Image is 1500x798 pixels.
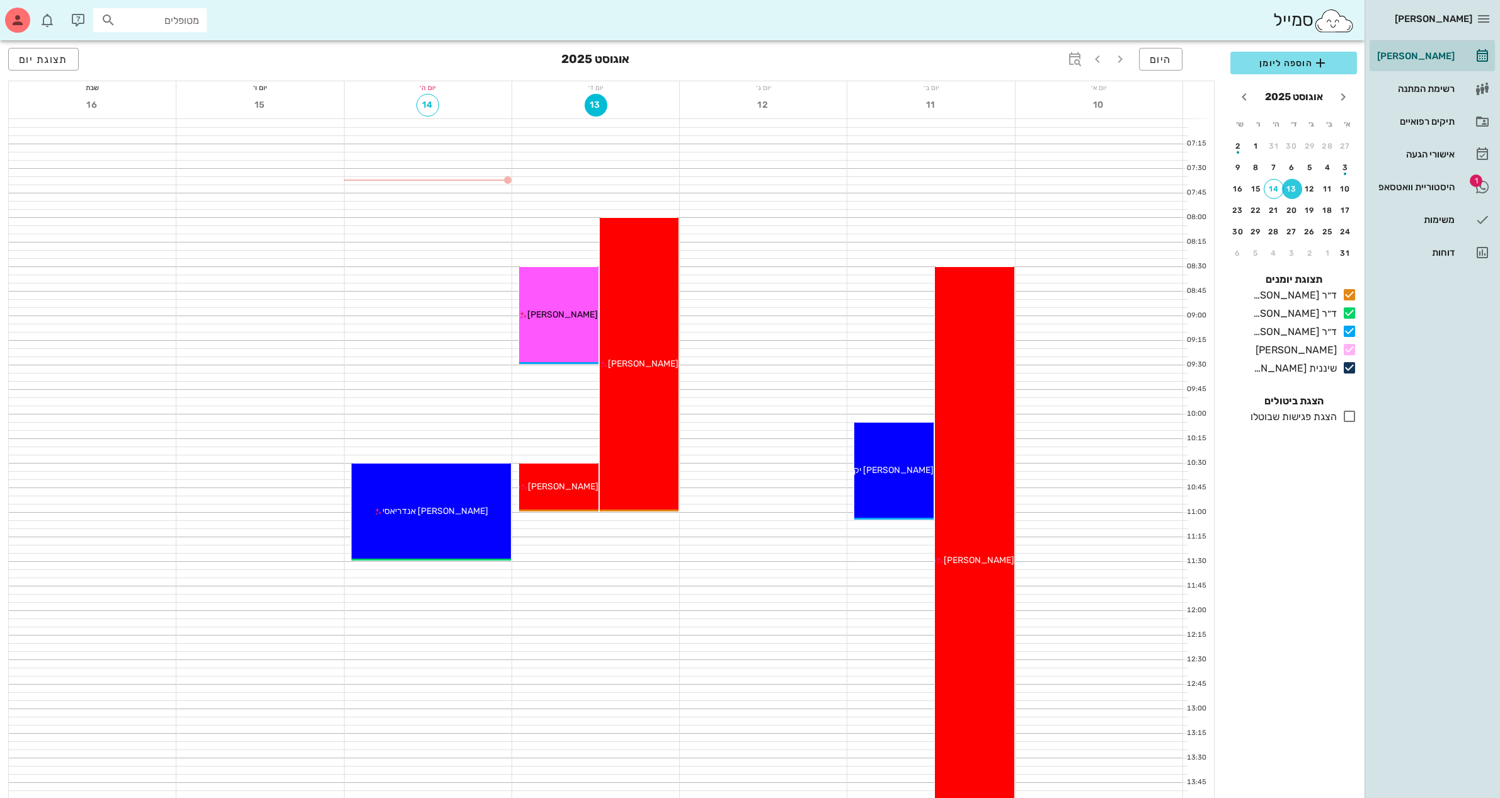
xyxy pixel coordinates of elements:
[1318,185,1338,193] div: 11
[1183,581,1209,591] div: 11:45
[680,81,847,94] div: יום ג׳
[1251,343,1337,358] div: [PERSON_NAME]
[1183,556,1209,567] div: 11:30
[1375,215,1455,225] div: משימות
[417,100,438,110] span: 14
[1248,324,1337,339] div: ד״ר [PERSON_NAME]
[1183,458,1209,469] div: 10:30
[1370,106,1495,137] a: תיקים רפואיים
[1264,136,1284,156] button: 31
[1264,243,1284,263] button: 4
[1246,222,1266,242] button: 29
[1370,41,1495,71] a: [PERSON_NAME]
[1246,142,1266,151] div: 1
[1318,243,1338,263] button: 1
[1183,433,1209,444] div: 10:15
[1282,136,1302,156] button: 30
[1183,409,1209,419] div: 10:00
[1339,113,1356,135] th: א׳
[1282,206,1302,215] div: 20
[1228,206,1248,215] div: 23
[1370,74,1495,104] a: רשימת המתנה
[1183,188,1209,198] div: 07:45
[1336,249,1356,258] div: 31
[1240,55,1347,71] span: הוספה ליומן
[1245,409,1337,425] div: הצגת פגישות שבוטלו
[1336,136,1356,156] button: 27
[1016,81,1182,94] div: יום א׳
[1183,728,1209,739] div: 13:15
[944,555,1014,566] span: [PERSON_NAME]
[1300,136,1320,156] button: 29
[1228,136,1248,156] button: 2
[1260,84,1328,110] button: אוגוסט 2025
[1246,157,1266,178] button: 8
[81,94,104,117] button: 16
[1246,200,1266,220] button: 22
[512,81,679,94] div: יום ד׳
[920,94,942,117] button: 11
[1318,227,1338,236] div: 25
[1282,249,1302,258] div: 3
[1336,243,1356,263] button: 31
[1246,163,1266,172] div: 8
[1470,174,1482,187] span: תג
[1183,654,1209,665] div: 12:30
[849,465,934,476] span: [PERSON_NAME] יקר
[1282,185,1302,193] div: 13
[1233,86,1256,108] button: חודש הבא
[1318,249,1338,258] div: 1
[1228,163,1248,172] div: 9
[561,48,629,73] h3: אוגוסט 2025
[1183,753,1209,763] div: 13:30
[1183,679,1209,690] div: 12:45
[1282,227,1302,236] div: 27
[1282,222,1302,242] button: 27
[1264,163,1284,172] div: 7
[847,81,1014,94] div: יום ב׳
[1248,288,1337,303] div: ד״ר [PERSON_NAME]
[1336,227,1356,236] div: 24
[752,94,775,117] button: 12
[1183,630,1209,641] div: 12:15
[1336,200,1356,220] button: 17
[1375,51,1455,61] div: [PERSON_NAME]
[1395,13,1472,25] span: [PERSON_NAME]
[1246,227,1266,236] div: 29
[1336,206,1356,215] div: 17
[1300,243,1320,263] button: 2
[1336,179,1356,199] button: 10
[920,100,942,110] span: 11
[1282,243,1302,263] button: 3
[1230,272,1357,287] h4: תצוגת יומנים
[1375,117,1455,127] div: תיקים רפואיים
[8,48,79,71] button: תצוגת יום
[1375,149,1455,159] div: אישורי הגעה
[1248,361,1337,376] div: שיננית [PERSON_NAME]
[1318,222,1338,242] button: 25
[1268,113,1284,135] th: ה׳
[1183,261,1209,272] div: 08:30
[1318,206,1338,215] div: 18
[345,81,512,94] div: יום ה׳
[1370,139,1495,169] a: אישורי הגעה
[1300,206,1320,215] div: 19
[1183,482,1209,493] div: 10:45
[1230,52,1357,74] button: הוספה ליומן
[1264,179,1284,199] button: 14
[1183,507,1209,518] div: 11:00
[1150,54,1172,66] span: היום
[176,81,343,94] div: יום ו׳
[1228,227,1248,236] div: 30
[1264,222,1284,242] button: 28
[1264,227,1284,236] div: 28
[1183,286,1209,297] div: 08:45
[1336,157,1356,178] button: 3
[1332,86,1354,108] button: חודש שעבר
[1264,157,1284,178] button: 7
[9,81,176,94] div: שבת
[1321,113,1337,135] th: ב׳
[1303,113,1320,135] th: ג׳
[416,94,439,117] button: 14
[1228,157,1248,178] button: 9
